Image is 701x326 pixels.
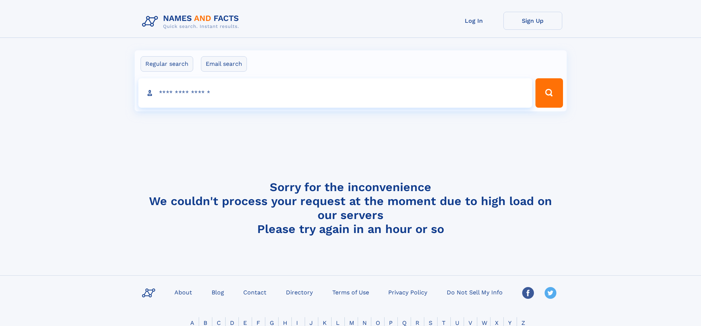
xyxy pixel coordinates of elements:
label: Regular search [141,56,193,72]
img: Facebook [522,287,534,299]
img: Logo Names and Facts [139,12,245,32]
a: Blog [209,287,227,297]
a: Privacy Policy [385,287,430,297]
a: Sign Up [503,12,562,30]
a: Log In [445,12,503,30]
a: About [171,287,195,297]
a: Terms of Use [329,287,372,297]
a: Do Not Sell My Info [444,287,506,297]
img: Twitter [545,287,556,299]
input: search input [138,78,532,108]
a: Contact [240,287,269,297]
h4: Sorry for the inconvenience We couldn't process your request at the moment due to high load on ou... [139,180,562,236]
button: Search Button [535,78,563,108]
label: Email search [201,56,247,72]
a: Directory [283,287,316,297]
